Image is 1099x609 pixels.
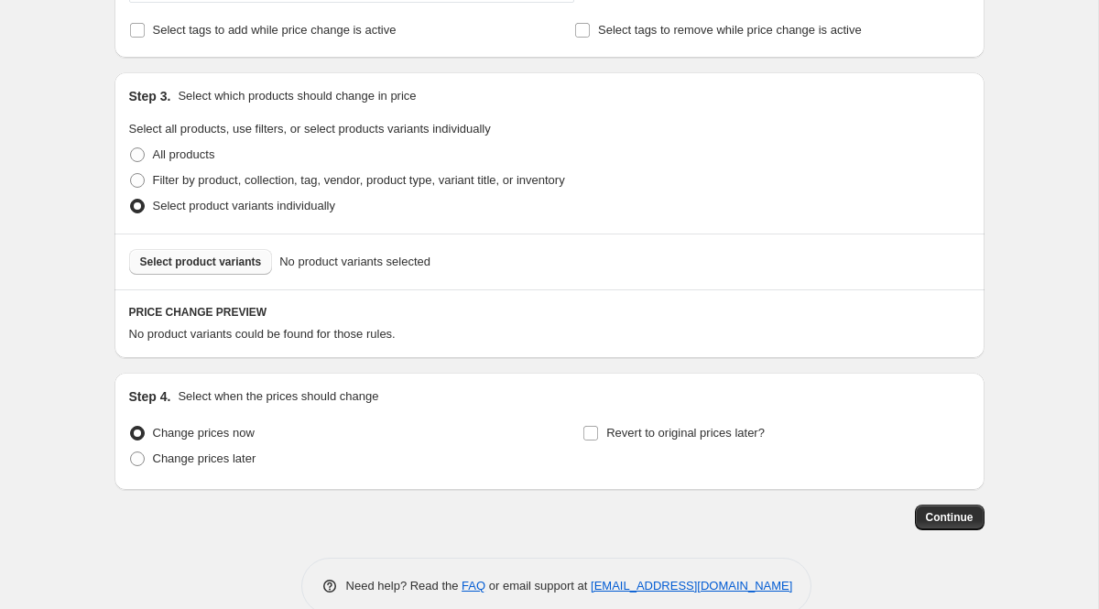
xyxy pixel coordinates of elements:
span: Change prices now [153,426,255,440]
span: Select tags to remove while price change is active [598,23,862,37]
span: No product variants selected [279,253,430,271]
span: or email support at [485,579,591,593]
span: Select product variants individually [153,199,335,212]
span: Select tags to add while price change is active [153,23,397,37]
span: All products [153,147,215,161]
h2: Step 3. [129,87,171,105]
span: Revert to original prices later? [606,426,765,440]
span: No product variants could be found for those rules. [129,327,396,341]
h2: Step 4. [129,387,171,406]
span: Select product variants [140,255,262,269]
a: FAQ [462,579,485,593]
span: Continue [926,510,974,525]
p: Select which products should change in price [178,87,416,105]
button: Select product variants [129,249,273,275]
h6: PRICE CHANGE PREVIEW [129,305,970,320]
a: [EMAIL_ADDRESS][DOMAIN_NAME] [591,579,792,593]
button: Continue [915,505,985,530]
span: Filter by product, collection, tag, vendor, product type, variant title, or inventory [153,173,565,187]
span: Need help? Read the [346,579,462,593]
span: Select all products, use filters, or select products variants individually [129,122,491,136]
p: Select when the prices should change [178,387,378,406]
span: Change prices later [153,451,256,465]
